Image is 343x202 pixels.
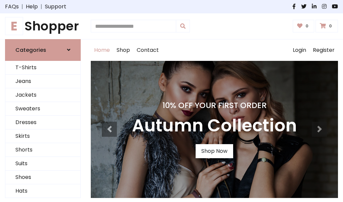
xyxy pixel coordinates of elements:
[5,61,80,75] a: T-Shirts
[5,143,80,157] a: Shorts
[15,47,46,53] h6: Categories
[5,102,80,116] a: Sweaters
[5,157,80,171] a: Suits
[5,19,81,34] a: EShopper
[5,184,80,198] a: Hats
[5,171,80,184] a: Shoes
[5,88,80,102] a: Jackets
[293,20,315,32] a: 0
[5,19,81,34] h1: Shopper
[316,20,338,32] a: 0
[289,39,310,61] a: Login
[327,23,334,29] span: 0
[26,3,38,11] a: Help
[113,39,133,61] a: Shop
[132,115,297,136] h3: Autumn Collection
[38,3,45,11] span: |
[133,39,162,61] a: Contact
[91,39,113,61] a: Home
[5,75,80,88] a: Jeans
[5,17,23,35] span: E
[196,144,233,158] a: Shop Now
[5,39,81,61] a: Categories
[310,39,338,61] a: Register
[5,129,80,143] a: Skirts
[132,101,297,110] h4: 10% Off Your First Order
[19,3,26,11] span: |
[304,23,310,29] span: 0
[45,3,66,11] a: Support
[5,116,80,129] a: Dresses
[5,3,19,11] a: FAQs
